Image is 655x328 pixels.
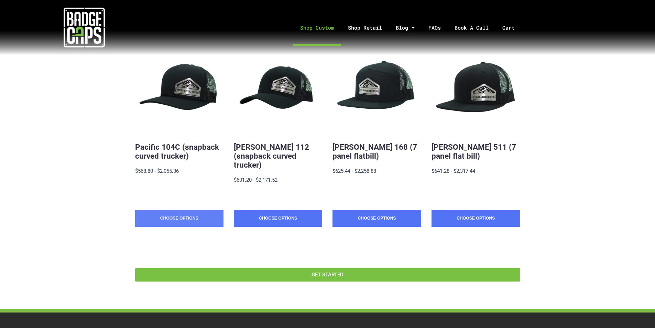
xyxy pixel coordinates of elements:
span: $641.28 - $2,317.44 [432,168,475,174]
button: BadgeCaps - Richardson 511 [432,46,520,134]
a: Blog [389,10,422,46]
button: BadgeCaps - Richardson 168 [332,46,421,134]
a: Shop Retail [341,10,389,46]
span: $568.80 - $2,055.36 [135,168,179,174]
span: $625.44 - $2,258.88 [332,168,376,174]
a: Book A Call [448,10,495,46]
a: Choose Options [432,210,520,227]
a: Shop Custom [293,10,341,46]
a: FAQs [422,10,448,46]
a: [PERSON_NAME] 112 (snapback curved trucker) [234,142,309,169]
a: Pacific 104C (snapback curved trucker) [135,142,219,160]
a: Choose Options [135,210,223,227]
a: [PERSON_NAME] 168 (7 panel flatbill) [332,142,417,160]
button: BadgeCaps - Richardson 112 [234,46,322,134]
span: GET STARTED [312,272,343,277]
button: BadgeCaps - Pacific 104C [135,46,223,134]
span: $601.20 - $2,171.52 [234,177,277,183]
a: GET STARTED [135,268,520,282]
nav: Menu [168,10,655,46]
a: Cart [495,10,530,46]
img: badgecaps white logo with green acccent [64,7,105,48]
a: Choose Options [332,210,421,227]
iframe: Chat Widget [621,295,655,328]
a: Choose Options [234,210,322,227]
a: [PERSON_NAME] 511 (7 panel flat bill) [432,142,516,160]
